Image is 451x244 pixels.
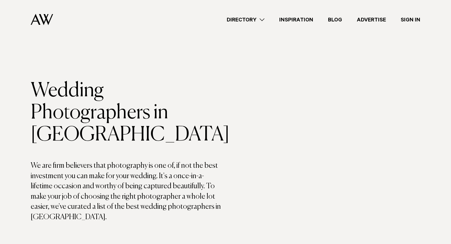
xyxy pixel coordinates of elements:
h1: Wedding Photographers in [GEOGRAPHIC_DATA] [31,80,225,146]
img: Auckland Weddings Logo [31,14,53,25]
a: Inspiration [272,16,321,24]
a: Sign In [393,16,428,24]
a: Directory [219,16,272,24]
a: Blog [321,16,349,24]
a: Advertise [349,16,393,24]
p: We are firm believers that photography is one of, if not the best investment you can make for you... [31,161,225,223]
